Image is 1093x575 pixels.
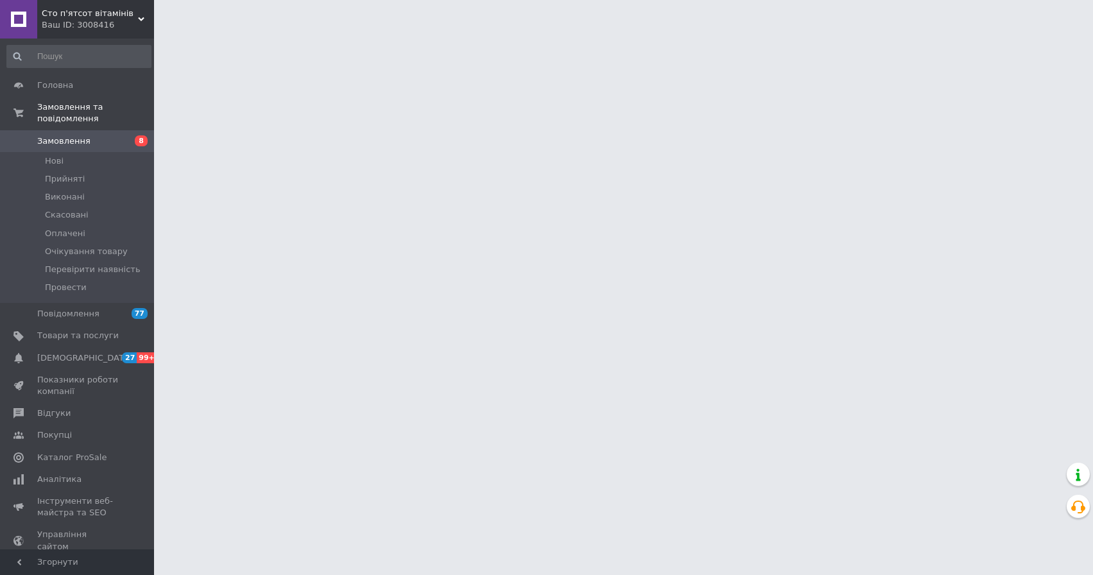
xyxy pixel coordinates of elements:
[37,474,82,485] span: Аналітика
[37,408,71,419] span: Відгуки
[37,352,132,364] span: [DEMOGRAPHIC_DATA]
[135,135,148,146] span: 8
[37,330,119,341] span: Товари та послуги
[37,101,154,124] span: Замовлення та повідомлення
[122,352,137,363] span: 27
[45,246,128,257] span: Очікування товару
[132,308,148,319] span: 77
[37,80,73,91] span: Головна
[45,228,85,239] span: Оплачені
[45,282,87,293] span: Провести
[6,45,151,68] input: Пошук
[37,452,107,463] span: Каталог ProSale
[42,19,154,31] div: Ваш ID: 3008416
[45,264,141,275] span: Перевірити наявність
[37,495,119,519] span: Інструменти веб-майстра та SEO
[37,429,72,441] span: Покупці
[137,352,158,363] span: 99+
[37,374,119,397] span: Показники роботи компанії
[37,308,99,320] span: Повідомлення
[37,529,119,552] span: Управління сайтом
[45,155,64,167] span: Нові
[37,135,90,147] span: Замовлення
[45,173,85,185] span: Прийняті
[45,209,89,221] span: Скасовані
[42,8,138,19] span: Cто п'ятсот вітамінів
[45,191,85,203] span: Виконані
